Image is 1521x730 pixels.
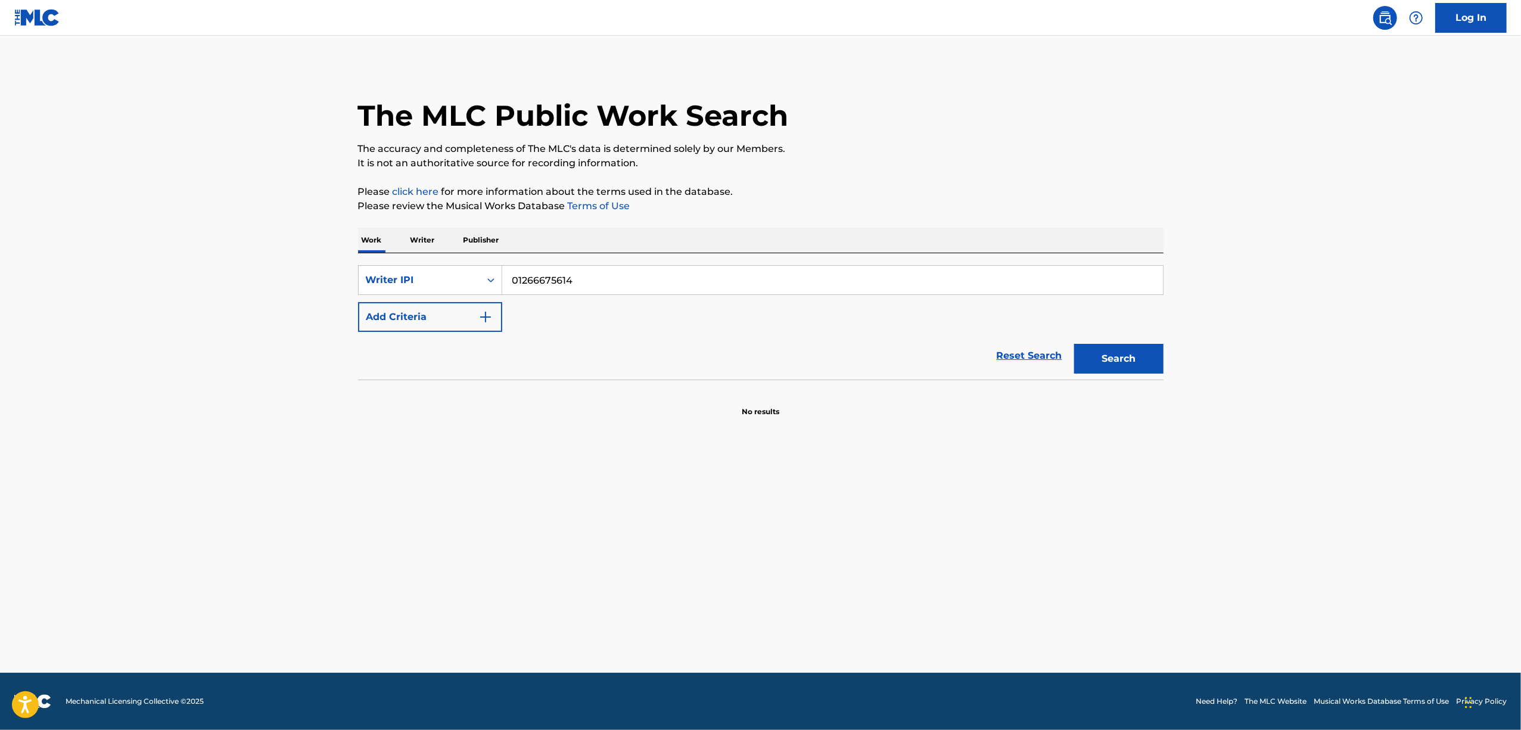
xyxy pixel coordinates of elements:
a: Need Help? [1196,696,1237,707]
img: help [1409,11,1423,25]
p: Publisher [460,228,503,253]
p: Work [358,228,385,253]
a: The MLC Website [1245,696,1307,707]
img: search [1378,11,1392,25]
p: Please review the Musical Works Database [358,199,1164,213]
div: Drag [1465,685,1472,720]
div: Writer IPI [366,273,473,287]
p: Writer [407,228,438,253]
a: Log In [1435,3,1507,33]
form: Search Form [358,265,1164,380]
button: Search [1074,344,1164,374]
img: 9d2ae6d4665cec9f34b9.svg [478,310,493,324]
img: logo [14,694,51,709]
h1: The MLC Public Work Search [358,98,789,133]
iframe: Chat Widget [1461,673,1521,730]
div: Help [1404,6,1428,30]
p: The accuracy and completeness of The MLC's data is determined solely by our Members. [358,142,1164,156]
a: Musical Works Database Terms of Use [1314,696,1449,707]
a: Privacy Policy [1456,696,1507,707]
img: MLC Logo [14,9,60,26]
a: click here [393,186,439,197]
a: Public Search [1373,6,1397,30]
p: Please for more information about the terms used in the database. [358,185,1164,199]
a: Terms of Use [565,200,630,212]
span: Mechanical Licensing Collective © 2025 [66,696,204,707]
p: It is not an authoritative source for recording information. [358,156,1164,170]
button: Add Criteria [358,302,502,332]
p: No results [742,392,779,417]
a: Reset Search [991,343,1068,369]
